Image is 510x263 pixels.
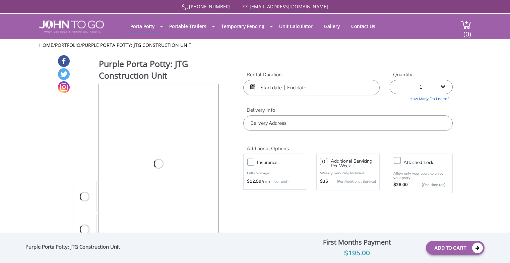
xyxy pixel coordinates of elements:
label: Rental Duration [243,71,380,78]
a: [EMAIL_ADDRESS][DOMAIN_NAME] [250,3,328,10]
input: Delivery Address [243,115,453,131]
img: JOHN to go [39,20,104,33]
a: Home [39,42,53,48]
a: Portfolio [55,42,80,48]
a: Porta Potty [125,20,160,33]
label: Quantity [390,71,453,78]
p: {One time fee} [411,182,446,188]
ul: / / [39,42,471,49]
button: Live Chat [483,236,510,263]
h2: Additional Options [243,138,453,152]
p: (per unit) [270,178,289,185]
span: (0) [463,24,471,38]
h3: Additional Servicing Per Week [331,159,376,168]
p: (Per Additional Service) [328,179,376,184]
a: Portable Trailers [164,20,211,33]
a: Instagram [58,81,70,93]
p: Weekly Servicing Included [320,171,376,176]
input: 0 [320,158,327,165]
strong: $12.50 [247,178,261,185]
label: Delivery Info [243,107,453,114]
div: First Months Payment [293,237,421,248]
a: Facebook [58,55,70,67]
strong: $28.00 [393,182,408,188]
a: Twitter [58,68,70,80]
a: Contact Us [346,20,380,33]
div: $195.00 [293,248,421,259]
img: Call [182,4,188,10]
h1: Purple Porta Potty: JTG Construction Unit [99,58,219,83]
img: cart a [461,20,471,29]
h3: Attached lock [403,158,456,167]
a: How Many Do I need? [390,94,453,102]
a: Temporary Fencing [216,20,269,33]
p: Full coverage [247,170,303,177]
button: Add To Cart [426,241,485,255]
p: Allow only your users to enjoy your potty. [393,171,449,180]
a: Purple Porta Potty: JTG Construction Unit [82,42,191,48]
img: Mail [242,5,248,9]
div: /mo [247,178,303,185]
input: Start date | End date [243,80,380,95]
a: Gallery [319,20,345,33]
a: Unit Calculator [274,20,318,33]
h3: Insurance [257,158,309,167]
div: Purple Porta Potty: JTG Construction Unit [25,244,123,252]
strong: $35 [320,178,328,185]
a: [PHONE_NUMBER] [189,3,231,10]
